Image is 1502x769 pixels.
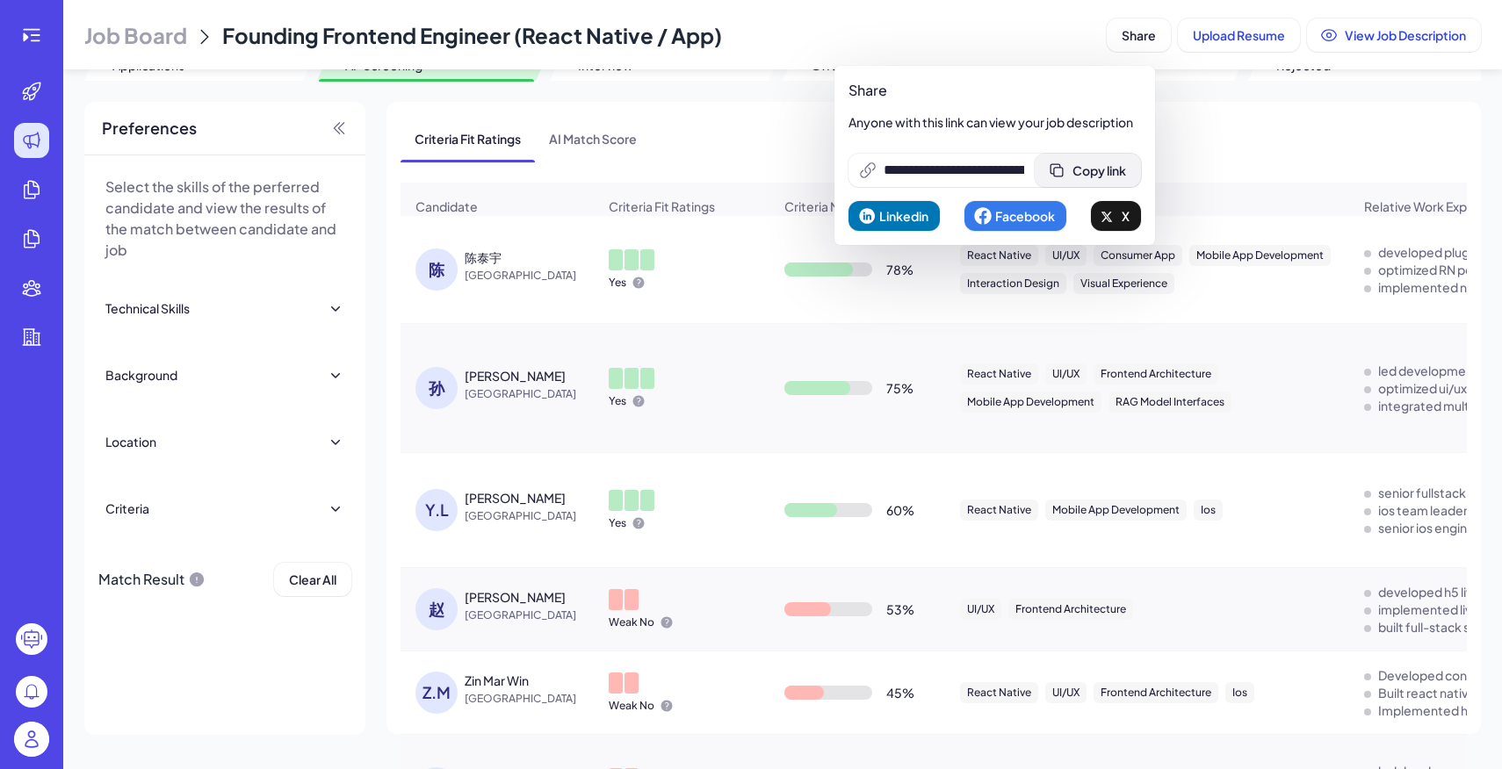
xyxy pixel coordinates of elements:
[1035,154,1141,187] button: Copy link
[960,682,1038,703] div: React Native
[886,261,913,278] div: 78 %
[995,208,1055,224] span: Facebook
[401,116,535,162] span: Criteria Fit Ratings
[960,392,1101,413] div: Mobile App Development
[1094,245,1182,266] div: Consumer App
[609,699,654,713] p: Weak No
[1045,363,1087,384] div: UI/UX
[465,385,596,403] span: [GEOGRAPHIC_DATA]
[465,672,529,689] div: Zin Mar Win
[14,722,49,757] img: user_logo.png
[465,690,596,708] span: [GEOGRAPHIC_DATA]
[609,198,715,215] span: Criteria Fit Ratings
[848,201,940,231] button: Linkedin
[886,501,914,519] div: 60 %
[609,516,626,530] p: Yes
[465,267,596,284] span: [GEOGRAPHIC_DATA]
[465,607,596,624] span: [GEOGRAPHIC_DATA]
[886,684,914,701] div: 45 %
[1345,27,1466,43] span: View Job Description
[886,379,913,397] div: 75 %
[1122,208,1130,224] span: X
[289,571,336,587] span: Clear All
[1008,599,1133,620] div: Frontend Architecture
[1108,392,1231,413] div: RAG Model Interfaces
[1094,363,1218,384] div: Frontend Architecture
[848,113,1141,131] p: Anyone with this link can view your job description
[1091,201,1141,231] button: X
[1107,18,1171,52] button: Share
[465,507,596,525] span: [GEOGRAPHIC_DATA]
[465,489,566,507] div: YONGYI Li
[1094,682,1218,703] div: Frontend Architecture
[1189,245,1331,266] div: Mobile App Development
[84,21,187,49] span: Job Board
[848,80,1141,101] p: Share
[274,563,351,596] button: Clear All
[1193,27,1285,43] span: Upload Resume
[105,433,156,450] div: Location
[609,276,626,290] p: Yes
[465,367,566,384] div: 孙宇
[1045,682,1087,703] div: UI/UX
[960,245,1038,266] div: React Native
[415,588,458,630] div: 赵
[1072,162,1126,178] span: Copy link
[1307,18,1481,52] button: View Job Description
[1194,499,1223,521] div: Ios
[105,499,149,517] div: Criteria
[465,588,566,606] div: 赵杰
[609,394,626,408] p: Yes
[98,563,206,596] div: Match Result
[415,198,478,215] span: Candidate
[609,615,654,629] p: Weak No
[415,672,458,714] div: Z.M
[960,499,1038,521] div: React Native
[1178,18,1300,52] button: Upload Resume
[879,208,928,224] span: Linkedin
[1122,27,1156,43] span: Share
[105,366,177,384] div: Background
[1045,499,1187,521] div: Mobile App Development
[465,248,502,266] div: 陈泰宇
[105,299,190,317] div: Technical Skills
[960,273,1066,294] div: Interaction Design
[960,599,1001,620] div: UI/UX
[105,176,344,261] p: Select the skills of the perferred candidate and view the results of the match between candidate ...
[415,248,458,291] div: 陈
[964,201,1066,231] button: Facebook
[1225,682,1254,703] div: Ios
[886,600,914,618] div: 53 %
[415,367,458,409] div: 孙
[535,116,651,162] span: AI Match Score
[222,22,722,48] span: Founding Frontend Engineer (React Native / App)
[102,116,197,140] span: Preferences
[415,489,458,531] div: Y.L
[960,363,1038,384] div: React Native
[1073,273,1174,294] div: Visual Experience
[784,198,904,215] span: Criteria Match Score
[1045,245,1087,266] div: UI/UX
